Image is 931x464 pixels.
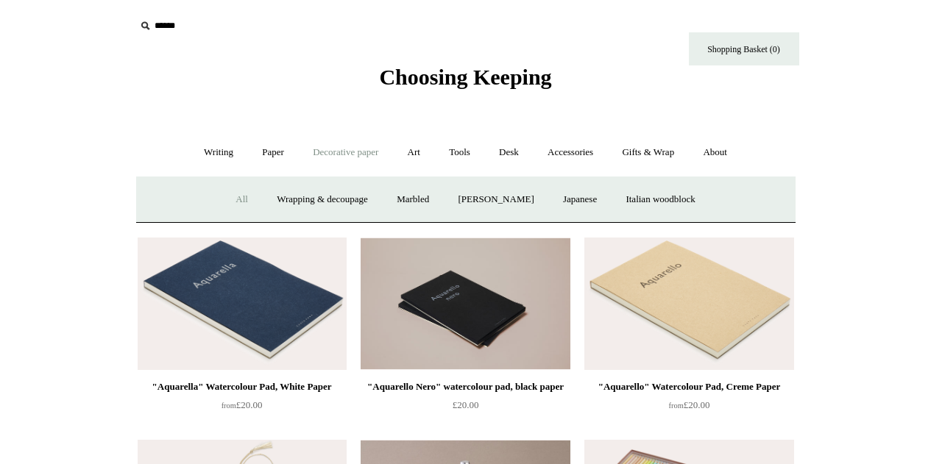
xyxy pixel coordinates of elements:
[534,133,606,172] a: Accessories
[394,133,433,172] a: Art
[612,180,708,219] a: Italian woodblock
[222,180,261,219] a: All
[445,180,547,219] a: [PERSON_NAME]
[486,133,532,172] a: Desk
[249,133,297,172] a: Paper
[669,401,684,410] span: from
[222,399,263,410] span: £20.00
[263,180,381,219] a: Wrapping & decoupage
[453,399,479,410] span: £20.00
[361,378,570,438] a: "Aquarello Nero" watercolour pad, black paper £20.00
[361,238,570,370] img: "Aquarello Nero" watercolour pad, black paper
[300,133,392,172] a: Decorative paper
[379,65,551,89] span: Choosing Keeping
[364,378,566,396] div: "Aquarello Nero" watercolour pad, black paper
[141,378,343,396] div: "Aquarella" Watercolour Pad, White Paper
[584,238,793,370] img: "Aquarello" Watercolour Pad, Creme Paper
[361,238,570,370] a: "Aquarello Nero" watercolour pad, black paper "Aquarello Nero" watercolour pad, black paper
[609,133,687,172] a: Gifts & Wrap
[222,401,236,410] span: from
[669,399,710,410] span: £20.00
[584,378,793,438] a: "Aquarello" Watercolour Pad, Creme Paper from£20.00
[689,32,799,65] a: Shopping Basket (0)
[436,133,484,172] a: Tools
[588,378,790,396] div: "Aquarello" Watercolour Pad, Creme Paper
[383,180,442,219] a: Marbled
[690,133,740,172] a: About
[138,378,347,438] a: "Aquarella" Watercolour Pad, White Paper from£20.00
[138,238,347,370] a: "Aquarella" Watercolour Pad, White Paper "Aquarella" Watercolour Pad, White Paper
[191,133,247,172] a: Writing
[379,76,551,87] a: Choosing Keeping
[584,238,793,370] a: "Aquarello" Watercolour Pad, Creme Paper "Aquarello" Watercolour Pad, Creme Paper
[550,180,610,219] a: Japanese
[138,238,347,370] img: "Aquarella" Watercolour Pad, White Paper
